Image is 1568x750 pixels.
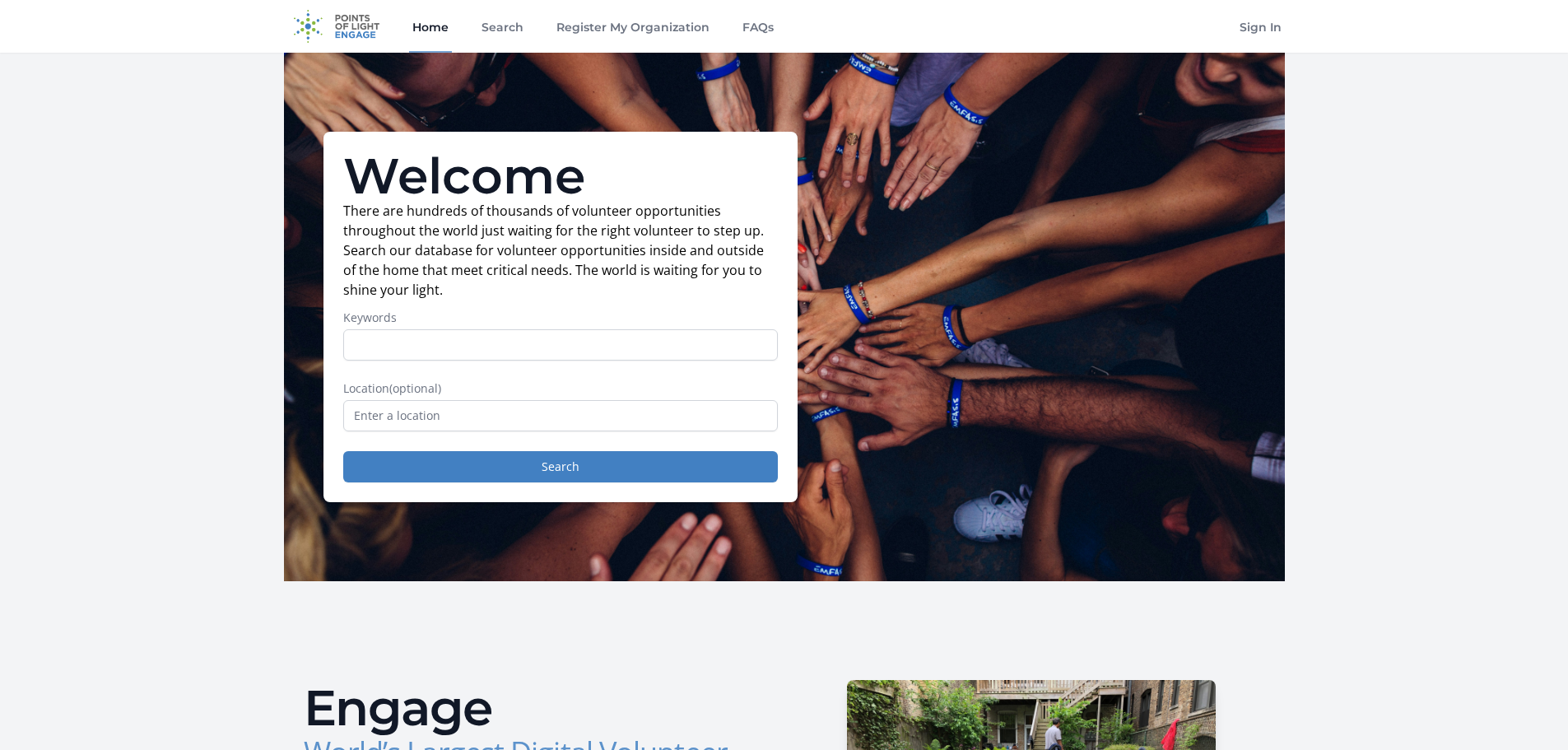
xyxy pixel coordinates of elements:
[343,310,778,326] label: Keywords
[343,201,778,300] p: There are hundreds of thousands of volunteer opportunities throughout the world just waiting for ...
[343,451,778,482] button: Search
[389,380,441,396] span: (optional)
[343,380,778,397] label: Location
[343,151,778,201] h1: Welcome
[343,400,778,431] input: Enter a location
[304,683,771,733] h2: Engage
